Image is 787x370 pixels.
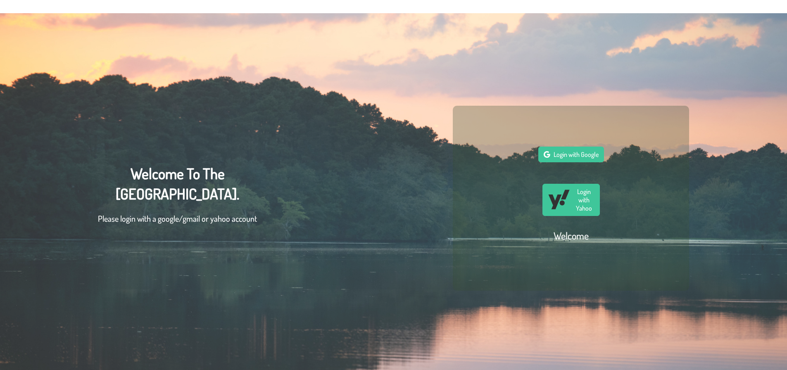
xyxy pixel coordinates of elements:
[554,150,599,159] span: Login with Google
[98,212,257,225] p: Please login with a google/gmail or yahoo account
[554,229,589,242] h2: Welcome
[538,147,604,162] button: Login with Google
[98,164,257,233] div: Welcome To The [GEOGRAPHIC_DATA].
[542,184,600,216] button: Login with Yahoo
[573,187,594,212] span: Login with Yahoo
